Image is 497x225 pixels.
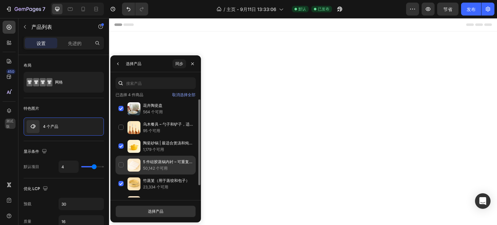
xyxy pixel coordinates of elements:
font: 取消选择全部 [172,92,195,97]
img: 收藏品 [127,177,140,190]
font: 预载 [24,201,31,206]
button: 取消选择全部 [172,92,196,98]
font: 优化 LCP [24,186,40,191]
img: 收藏品 [127,102,140,115]
font: 显示条件 [24,149,39,154]
font: 450 [7,69,14,74]
font: 564 个可用 [143,109,163,114]
input: 汽车 [59,161,78,173]
button: 选择产品 [116,206,196,217]
font: 测试版 [6,119,13,129]
font: 23,334 个可用 [143,185,168,189]
font: 花卉陶瓷盘 [143,103,162,108]
button: 同步 [172,59,186,68]
font: 特色图片 [24,106,39,111]
button: 发布 [461,3,481,16]
input: 搜索产品 [116,77,196,89]
font: 发布 [467,6,476,12]
font: 5 件硅胶蒸锅内衬 –​​ 可重复使用，不粘 [143,159,193,171]
img: 收藏品 [127,196,140,209]
font: 默认 [298,6,306,11]
font: 已发布 [318,6,329,11]
font: 316不锈钢亚洲炒锅 – 无涂层且耐用 [143,197,192,208]
font: 节省 [443,6,452,12]
font: 7 [42,6,45,12]
font: 质量 [24,219,31,224]
img: 产品特色图片 [27,120,39,133]
img: 收藏品 [127,121,140,134]
font: 选择产品 [148,209,163,214]
button: 节省 [437,3,458,16]
div: 撤消/重做 [122,3,148,16]
font: / [224,6,225,12]
font: 网格 [55,80,63,84]
font: 产品列表 [31,24,52,30]
font: 同步 [175,61,183,66]
p: 产品列表 [31,23,86,31]
font: 1,179 个可用 [143,147,164,152]
font: 竹蒸笼（用于蒸饺和包子） [143,178,190,183]
font: 已选择 4 件商品 [116,92,143,97]
button: 7 [3,3,48,16]
input: 汽车 [59,198,104,210]
font: 先进的 [68,40,82,46]
font: 50,142 个可用 [143,166,168,171]
font: 乌木餐具 – 勺子和铲子，适用于不粘锅 [143,122,193,133]
font: 陶瓷砂锅 | 最适合煲汤和炖菜的汤锅 [143,141,193,152]
font: 选择产品 [126,61,141,66]
font: 95 个可用 [143,128,160,133]
font: 4 个产品 [43,124,58,129]
div: 打开 Intercom Messenger [475,193,491,209]
font: 布局 [24,63,31,68]
font: 主页 - 9月11日 13:33:06 [226,6,276,12]
img: 收藏品 [127,140,140,153]
iframe: 设计区 [109,18,497,225]
font: 默认项目 [24,164,39,169]
font: 设置 [37,40,46,46]
img: 收藏品 [127,159,140,172]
